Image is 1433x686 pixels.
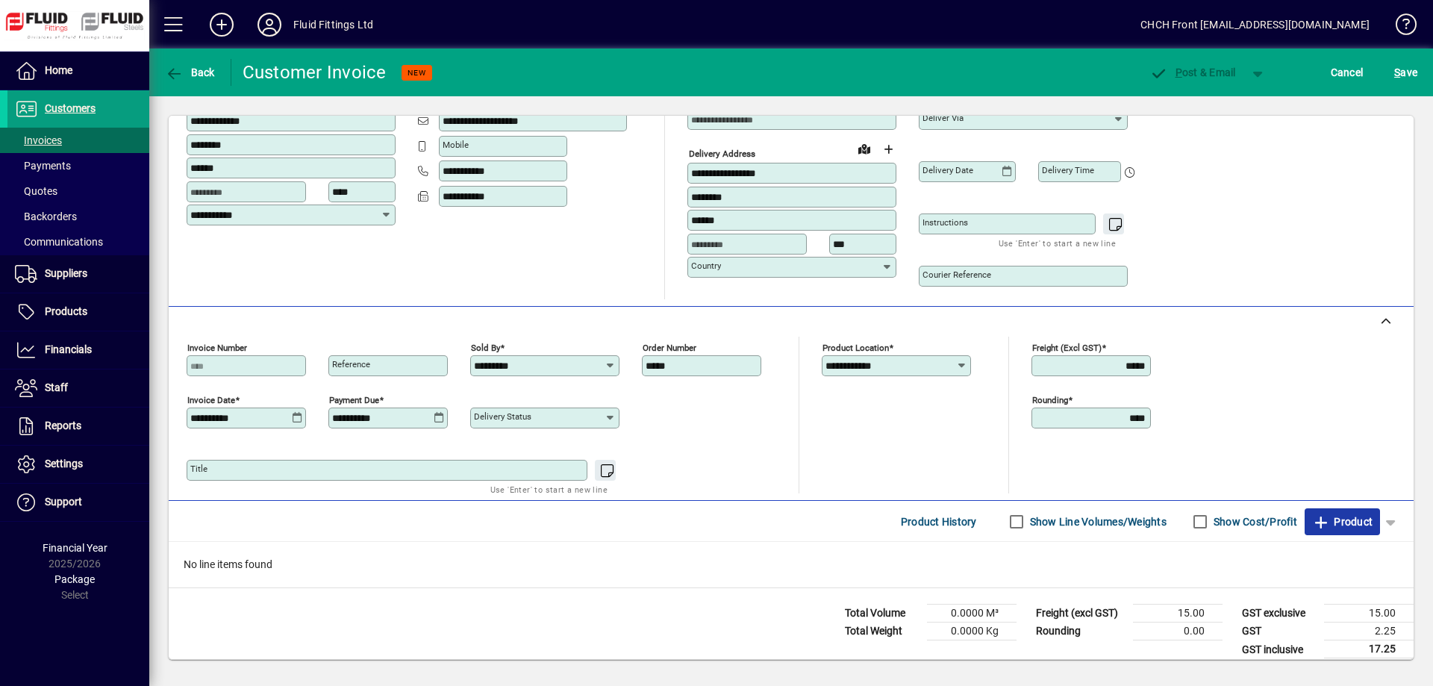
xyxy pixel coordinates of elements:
[43,542,107,554] span: Financial Year
[15,185,57,197] span: Quotes
[927,605,1017,623] td: 0.0000 M³
[474,411,531,422] mat-label: Delivery status
[408,68,426,78] span: NEW
[7,446,149,483] a: Settings
[922,269,991,280] mat-label: Courier Reference
[922,165,973,175] mat-label: Delivery date
[7,178,149,204] a: Quotes
[45,343,92,355] span: Financials
[837,605,927,623] td: Total Volume
[901,510,977,534] span: Product History
[165,66,215,78] span: Back
[471,343,500,353] mat-label: Sold by
[45,267,87,279] span: Suppliers
[45,420,81,431] span: Reports
[15,160,71,172] span: Payments
[198,11,246,38] button: Add
[7,293,149,331] a: Products
[15,134,62,146] span: Invoices
[1324,605,1414,623] td: 15.00
[1142,59,1243,86] button: Post & Email
[243,60,387,84] div: Customer Invoice
[7,204,149,229] a: Backorders
[691,261,721,271] mat-label: Country
[187,343,247,353] mat-label: Invoice number
[490,481,608,498] mat-hint: Use 'Enter' to start a new line
[15,211,77,222] span: Backorders
[1133,605,1223,623] td: 15.00
[187,395,235,405] mat-label: Invoice date
[1042,165,1094,175] mat-label: Delivery time
[876,137,900,161] button: Choose address
[161,59,219,86] button: Back
[329,395,379,405] mat-label: Payment due
[922,113,964,123] mat-label: Deliver via
[293,13,373,37] div: Fluid Fittings Ltd
[1149,66,1236,78] span: ost & Email
[45,381,68,393] span: Staff
[7,52,149,90] a: Home
[999,234,1116,252] mat-hint: Use 'Enter' to start a new line
[1234,605,1324,623] td: GST exclusive
[1133,623,1223,640] td: 0.00
[1140,13,1370,37] div: CHCH Front [EMAIL_ADDRESS][DOMAIN_NAME]
[1234,623,1324,640] td: GST
[852,137,876,160] a: View on map
[7,229,149,255] a: Communications
[895,508,983,535] button: Product History
[149,59,231,86] app-page-header-button: Back
[7,153,149,178] a: Payments
[7,484,149,521] a: Support
[1327,59,1367,86] button: Cancel
[643,343,696,353] mat-label: Order number
[1390,59,1421,86] button: Save
[15,236,103,248] span: Communications
[45,496,82,508] span: Support
[7,408,149,445] a: Reports
[7,128,149,153] a: Invoices
[246,11,293,38] button: Profile
[1028,623,1133,640] td: Rounding
[1384,3,1414,52] a: Knowledge Base
[45,305,87,317] span: Products
[169,542,1414,587] div: No line items found
[45,458,83,470] span: Settings
[927,623,1017,640] td: 0.0000 Kg
[822,343,889,353] mat-label: Product location
[1394,66,1400,78] span: S
[443,140,469,150] mat-label: Mobile
[332,359,370,369] mat-label: Reference
[1211,514,1297,529] label: Show Cost/Profit
[45,102,96,114] span: Customers
[922,217,968,228] mat-label: Instructions
[837,623,927,640] td: Total Weight
[1394,60,1417,84] span: ave
[7,255,149,293] a: Suppliers
[1324,623,1414,640] td: 2.25
[54,573,95,585] span: Package
[1027,514,1167,529] label: Show Line Volumes/Weights
[1331,60,1364,84] span: Cancel
[1032,395,1068,405] mat-label: Rounding
[7,331,149,369] a: Financials
[190,464,207,474] mat-label: Title
[1176,66,1182,78] span: P
[1028,605,1133,623] td: Freight (excl GST)
[1234,640,1324,659] td: GST inclusive
[1032,343,1102,353] mat-label: Freight (excl GST)
[7,369,149,407] a: Staff
[1305,508,1380,535] button: Product
[45,64,72,76] span: Home
[1324,640,1414,659] td: 17.25
[1312,510,1373,534] span: Product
